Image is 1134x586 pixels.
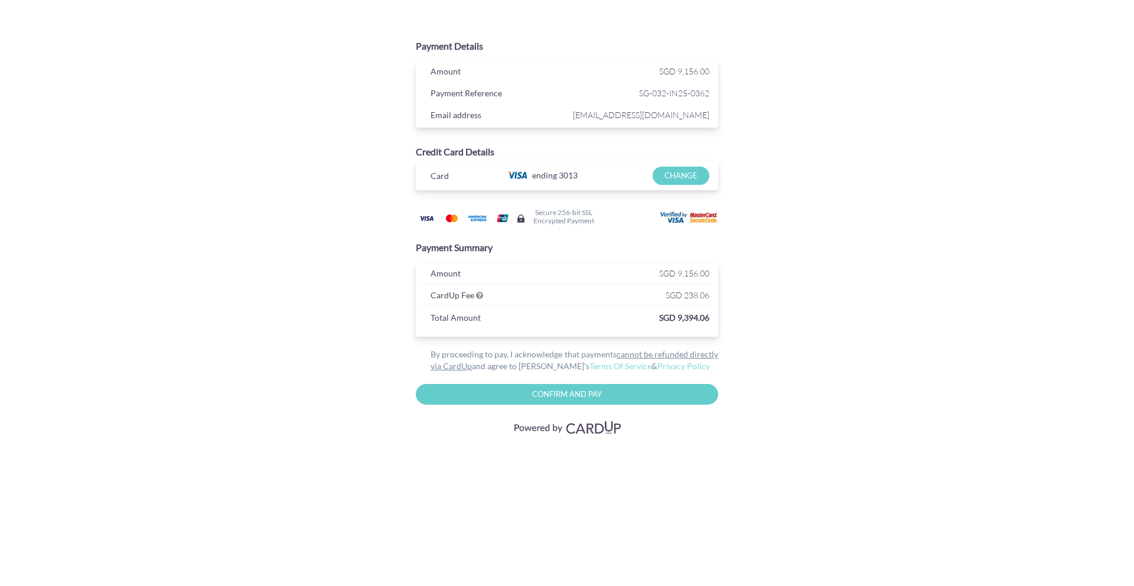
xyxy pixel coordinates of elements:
img: User card [660,211,719,224]
img: American Express [465,211,489,226]
img: Mastercard [440,211,464,226]
div: Amount [422,266,570,284]
img: Secure lock [516,214,526,223]
u: cannot be refunded directly via CardUp [431,349,718,371]
div: By proceeding to pay, I acknowledge that payments and agree to [PERSON_NAME]’s & [416,349,718,372]
div: Credit Card Details [416,145,718,159]
div: Email address [422,108,570,125]
div: SGD 9,394.06 [520,310,718,328]
h6: Secure 256-bit SSL Encrypted Payment [533,209,594,224]
input: CHANGE [653,167,709,185]
div: Total Amount [422,310,520,328]
img: Visa, Mastercard [508,416,626,438]
div: Payment Summary [416,241,718,255]
span: SG-032-IN25-0362 [570,86,709,100]
img: Union Pay [491,211,514,226]
a: Terms Of Service [589,361,651,371]
span: ending [532,167,557,184]
input: Confirm and Pay [416,384,718,405]
span: SGD 9,156.00 [659,66,709,76]
div: Payment Reference [422,86,570,103]
div: Amount [422,64,570,82]
div: CardUp Fee [422,288,570,305]
a: Privacy Policy [657,361,710,371]
div: Card [422,168,496,186]
span: 3013 [559,170,578,180]
img: Visa [415,211,438,226]
span: SGD 9,156.00 [659,268,709,278]
span: [EMAIL_ADDRESS][DOMAIN_NAME] [570,108,709,122]
div: SGD 238.06 [570,288,718,305]
div: Payment Details [416,40,718,53]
